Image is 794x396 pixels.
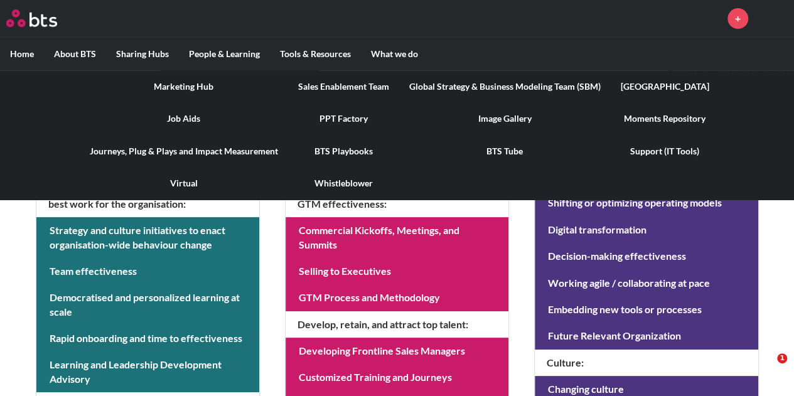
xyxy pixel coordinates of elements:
[361,38,428,70] label: What we do
[179,38,270,70] label: People & Learning
[777,353,787,363] span: 1
[758,3,788,33] a: Profile
[106,38,179,70] label: Sharing Hubs
[758,3,788,33] img: Georgia Rapley
[6,9,57,27] img: BTS Logo
[286,311,508,338] h4: Develop, retain, and attract top talent :
[751,353,781,383] iframe: Intercom live chat
[727,8,748,29] a: +
[6,9,80,27] a: Go home
[535,350,758,376] h4: Culture :
[44,38,106,70] label: About BTS
[270,38,361,70] label: Tools & Resources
